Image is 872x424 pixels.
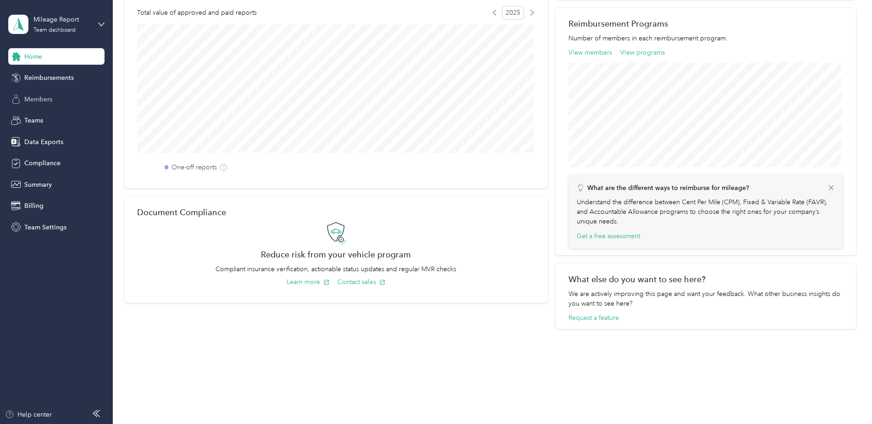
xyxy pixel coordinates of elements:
button: Contact sales [337,277,386,287]
span: Data Exports [24,137,63,147]
span: Summary [24,180,52,190]
button: View programs [620,48,665,57]
span: Total value of approved and paid reports [137,8,257,17]
p: Number of members in each reimbursement program. [568,33,843,43]
span: Members [24,95,52,104]
div: We are actively improving this page and want your feedback. What other business insights do you w... [568,289,843,308]
button: View members [568,48,612,57]
label: One-off reports [171,162,217,172]
p: Understand the difference between Cent Per Mile (CPM), Fixed & Variable Rate (FAVR), and Accounta... [577,197,835,226]
p: Compliant insurance verification, actionable status updates and regular MVR checks [137,264,535,274]
h2: Reimbursement Programs [568,19,843,28]
button: Learn more [287,277,330,287]
div: What else do you want to see here? [568,274,843,284]
span: 2025 [502,6,524,20]
button: Request a feature [568,313,619,323]
div: Mileage Report [33,15,91,24]
h2: Reduce risk from your vehicle program [137,250,535,259]
button: Help center [5,410,52,419]
span: Teams [24,116,43,125]
h2: Document Compliance [137,207,226,217]
span: Reimbursements [24,73,74,83]
span: Team Settings [24,223,66,232]
div: Team dashboard [33,28,76,33]
span: Billing [24,201,44,211]
span: Home [24,52,42,61]
button: Get a free assessment [577,231,640,241]
p: What are the different ways to reimburse for mileage? [587,183,749,193]
span: Compliance [24,158,61,168]
iframe: Everlance-gr Chat Button Frame [821,373,872,424]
